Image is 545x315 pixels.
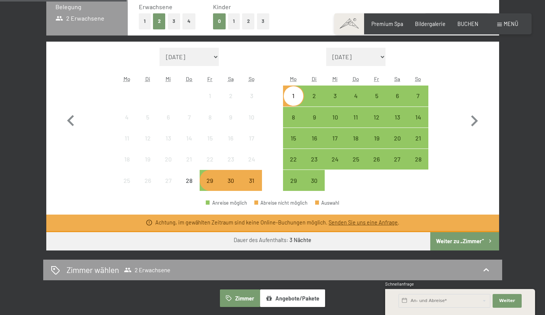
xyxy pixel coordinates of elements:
div: Wed Sep 17 2025 [325,128,345,149]
div: Sun Aug 10 2025 [241,107,262,128]
abbr: Freitag [207,76,212,82]
div: 10 [325,114,345,133]
span: BUCHEN [457,21,478,27]
div: 31 [242,178,261,197]
div: Tue Sep 02 2025 [304,86,325,106]
div: 10 [242,114,261,133]
div: Anreise möglich [283,149,304,170]
abbr: Montag [290,76,297,82]
button: Vorheriger Monat [60,48,82,191]
abbr: Mittwoch [332,76,338,82]
div: 25 [346,156,365,175]
div: Tue Aug 12 2025 [137,128,158,149]
div: Anreise möglich [220,170,241,191]
div: Anreise möglich [325,107,345,128]
div: Anreise nicht möglich [137,128,158,149]
div: Anreise möglich [387,128,408,149]
button: Weiter zu „Zimmer“ [430,232,499,250]
div: 16 [305,135,324,154]
div: Anreise nicht möglich [220,149,241,170]
div: Anreise nicht möglich [158,107,179,128]
div: Thu Sep 11 2025 [345,107,366,128]
div: 11 [117,135,137,154]
div: 25 [117,178,137,197]
div: Anreise möglich [408,149,428,170]
div: 21 [180,156,199,175]
b: 3 Nächte [290,237,311,243]
div: Dauer des Aufenthalts: [234,236,311,244]
div: Anreise möglich [283,128,304,149]
div: Sat Aug 16 2025 [220,128,241,149]
div: Anreise möglich [304,170,325,191]
div: 1 [200,93,220,112]
div: 5 [138,114,157,133]
button: 2 [153,13,166,29]
div: Thu Sep 25 2025 [345,149,366,170]
div: Sun Sep 28 2025 [408,149,428,170]
div: Tue Sep 30 2025 [304,170,325,191]
div: Tue Sep 09 2025 [304,107,325,128]
div: Fri Aug 08 2025 [200,107,220,128]
div: Abreise nicht möglich [254,200,308,205]
button: Angebote/Pakete [260,289,325,307]
button: Nächster Monat [463,48,485,191]
a: Senden Sie uns eine Anfrage [329,219,398,226]
div: 18 [346,135,365,154]
button: 0 [213,13,226,29]
abbr: Sonntag [249,76,255,82]
abbr: Montag [124,76,130,82]
div: Anreise möglich [366,149,387,170]
div: Anreise nicht möglich [241,107,262,128]
div: Mon Sep 08 2025 [283,107,304,128]
div: Sat Aug 02 2025 [220,86,241,106]
div: Wed Sep 24 2025 [325,149,345,170]
button: 2 [242,13,255,29]
div: 5 [367,93,386,112]
div: Anreise nicht möglich [200,86,220,106]
div: Anreise nicht möglich [200,107,220,128]
div: Anreise möglich [304,107,325,128]
div: Anreise möglich [345,107,366,128]
div: Tue Aug 05 2025 [137,107,158,128]
div: Anreise möglich [304,86,325,106]
div: Tue Aug 19 2025 [137,149,158,170]
div: Anreise möglich [325,86,345,106]
div: Sun Aug 03 2025 [241,86,262,106]
abbr: Dienstag [145,76,150,82]
div: Tue Sep 16 2025 [304,128,325,149]
div: 8 [284,114,303,133]
div: 14 [408,114,428,133]
button: 3 [257,13,270,29]
div: Anreise nicht möglich [241,149,262,170]
abbr: Dienstag [312,76,317,82]
div: Anreise nicht möglich [241,128,262,149]
div: Fri Aug 22 2025 [200,149,220,170]
div: 8 [200,114,220,133]
div: Anreise möglich [241,170,262,191]
div: 12 [367,114,386,133]
div: 19 [367,135,386,154]
div: Anreise nicht möglich [179,149,200,170]
div: Anreise nicht möglich [241,86,262,106]
div: 17 [325,135,345,154]
div: Tue Sep 23 2025 [304,149,325,170]
div: Wed Aug 13 2025 [158,128,179,149]
div: Mon Aug 18 2025 [117,149,137,170]
div: Anreise nicht möglich [137,170,158,191]
div: Anreise möglich [366,128,387,149]
div: 15 [200,135,220,154]
div: Thu Aug 21 2025 [179,149,200,170]
div: 29 [284,178,303,197]
div: Sun Sep 14 2025 [408,107,428,128]
div: 27 [388,156,407,175]
div: Fri Sep 26 2025 [366,149,387,170]
div: 9 [305,114,324,133]
div: Achtung, im gewählten Zeitraum sind keine Online-Buchungen möglich. . [155,219,399,226]
div: 23 [305,156,324,175]
div: Anreise nicht möglich [117,170,137,191]
div: Anreise möglich [408,107,428,128]
div: 23 [221,156,240,175]
div: Sun Aug 17 2025 [241,128,262,149]
div: Sat Sep 20 2025 [387,128,408,149]
div: Anreise nicht möglich [158,170,179,191]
